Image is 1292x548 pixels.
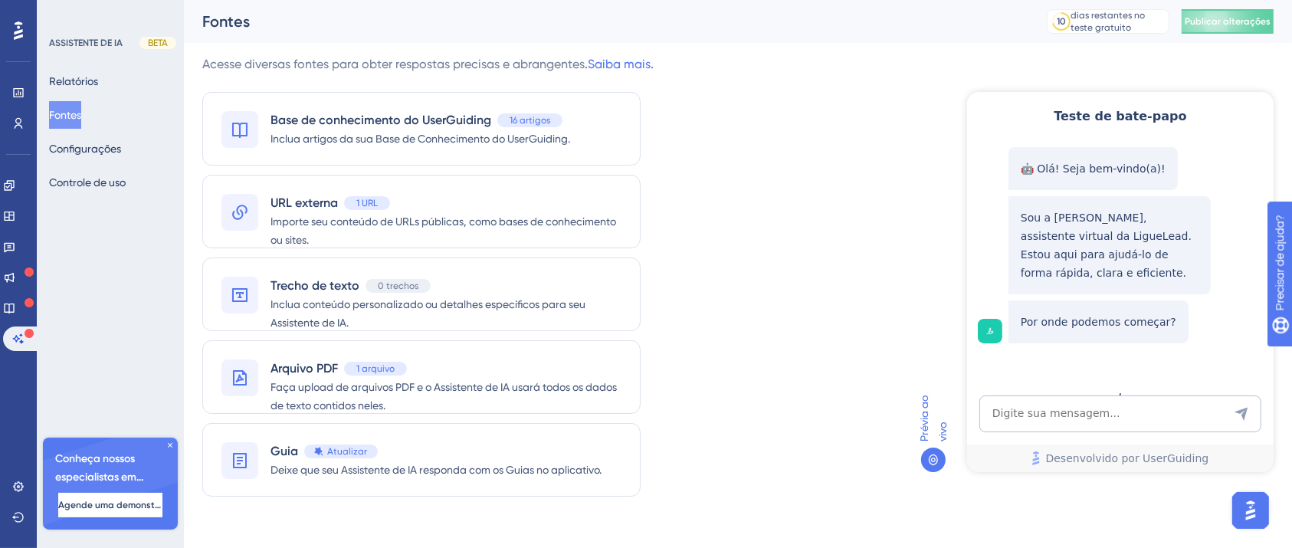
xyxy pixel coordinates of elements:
font: ASSISTENTE DE IA [49,38,123,48]
font: Deixe que seu Assistente de IA responda com os Guias no aplicativo. [271,464,602,476]
font: Inclua artigos da sua Base de Conhecimento do UserGuiding. [271,133,570,145]
font: Fontes [49,109,81,121]
a: Saiba mais. [588,57,654,71]
font: Prévia ao vivo [918,395,949,441]
font: Acesse diversas fontes para obter respostas precisas e abrangentes. [202,57,588,71]
font: Inclua conteúdo personalizado ou detalhes específicos para seu Assistente de IA. [271,298,585,329]
button: Relatórios [49,67,98,95]
button: Publicar alterações [1182,9,1274,34]
font: Agende uma demonstração [58,500,181,510]
font: Conheça nossos especialistas em integração 🎧 [55,452,144,502]
font: Publicar alterações [1185,16,1271,27]
font: BETA [148,38,168,48]
font: Precisar de ajuda? [36,7,132,18]
font: URL externa [271,195,338,210]
font: Guia [271,444,298,458]
font: 0 trechos [378,281,418,291]
font: Importe seu conteúdo de URLs públicas, como bases de conhecimento ou sites. [271,215,616,246]
iframe: Assistente de IA UserGuiding [967,92,1274,472]
font: 1 URL [356,198,378,208]
iframe: Iniciador do Assistente de IA do UserGuiding [1228,487,1274,533]
button: Configurações [49,135,121,162]
button: Fontes [49,101,81,129]
font: Arquivo PDF [271,361,338,376]
font: Atualizar [327,446,367,457]
font: Controle de uso [49,176,126,189]
button: Controle de uso [49,169,126,196]
font: dias restantes no teste gratuito [1071,10,1145,33]
font: Configurações [49,143,121,155]
font: Trecho de texto [271,278,359,293]
font: Fontes [202,12,250,31]
font: 1 arquivo [356,363,395,374]
font: Faça upload de arquivos PDF e o Assistente de IA usará todos os dados de texto contidos neles. [271,381,617,412]
font: 16 artigos [510,115,550,126]
font: Base de conhecimento do UserGuiding [271,113,491,127]
button: Agende uma demonstração [58,493,162,517]
font: 10 [1057,16,1066,27]
font: Relatórios [49,75,98,87]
